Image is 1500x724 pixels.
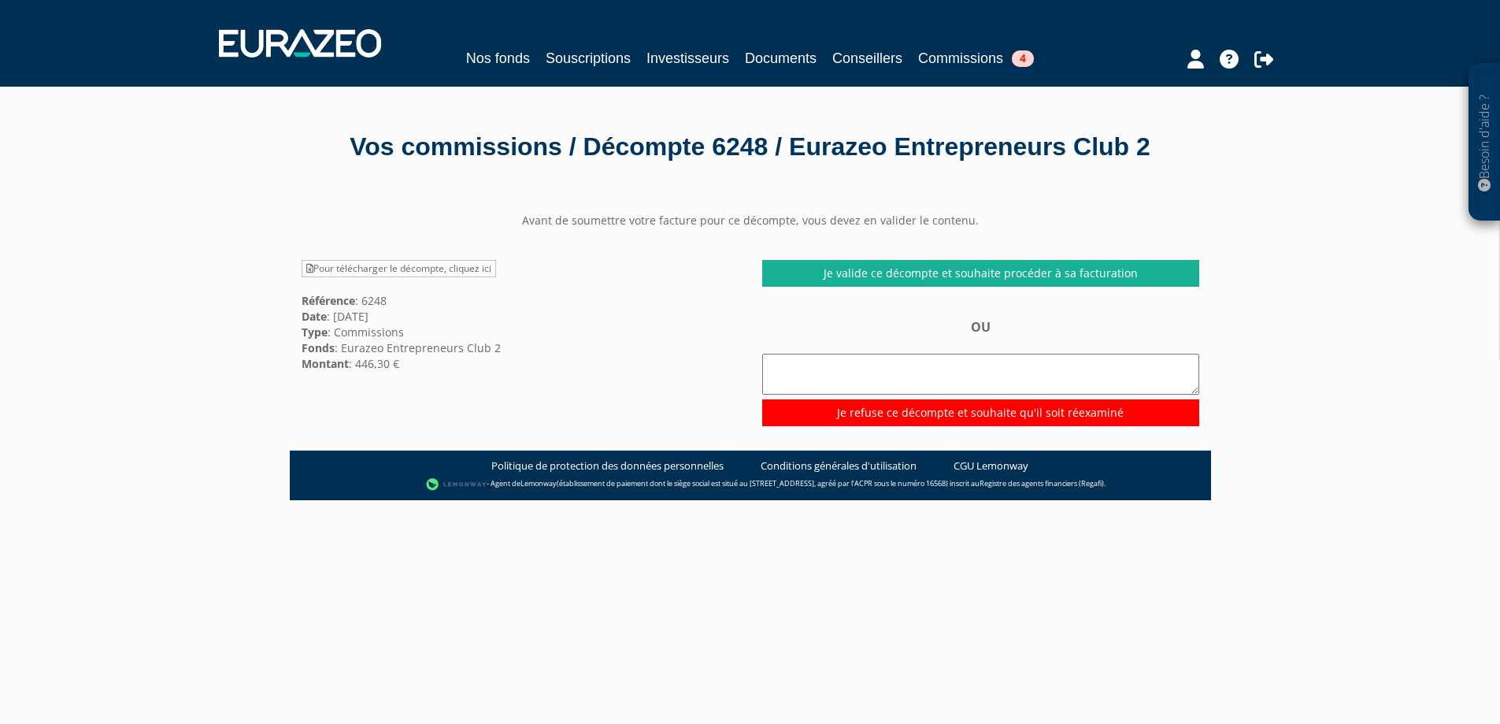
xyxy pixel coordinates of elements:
strong: Référence [302,293,355,308]
strong: Fonds [302,340,335,355]
span: 4 [1012,50,1034,67]
div: - Agent de (établissement de paiement dont le siège social est situé au [STREET_ADDRESS], agréé p... [306,477,1195,492]
a: Nos fonds [466,47,530,69]
div: OU [762,318,1199,426]
strong: Type [302,325,328,340]
a: Documents [745,47,817,69]
a: Pour télécharger le décompte, cliquez ici [302,260,496,277]
img: 1732889491-logotype_eurazeo_blanc_rvb.png [219,29,381,58]
input: Je refuse ce décompte et souhaite qu'il soit réexaminé [762,399,1199,426]
strong: Montant [302,356,349,371]
a: Politique de protection des données personnelles [491,459,724,473]
a: Conseillers [832,47,902,69]
a: Conditions générales d'utilisation [761,459,917,473]
a: CGU Lemonway [954,459,1028,473]
a: Commissions4 [918,47,1034,72]
a: Investisseurs [646,47,729,69]
a: Lemonway [520,478,557,488]
strong: Date [302,309,327,324]
p: Besoin d'aide ? [1476,72,1494,213]
center: Avant de soumettre votre facture pour ce décompte, vous devez en valider le contenu. [290,213,1211,228]
a: Souscriptions [546,47,631,69]
img: logo-lemonway.png [426,477,487,492]
a: Je valide ce décompte et souhaite procéder à sa facturation [762,260,1199,287]
div: Vos commissions / Décompte 6248 / Eurazeo Entrepreneurs Club 2 [302,129,1199,165]
div: : 6248 : [DATE] : Commissions : Eurazeo Entrepreneurs Club 2 : 446,30 € [290,260,750,372]
a: Registre des agents financiers (Regafi) [980,478,1104,488]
